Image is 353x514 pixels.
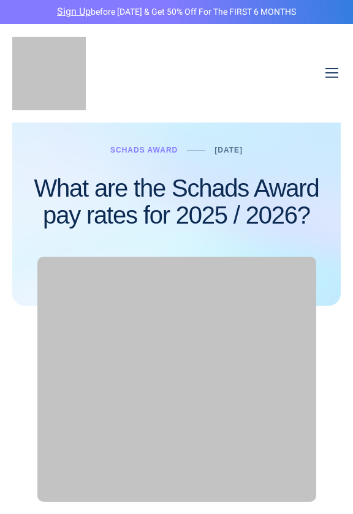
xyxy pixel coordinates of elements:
[25,175,328,229] h1: What are the Schads Award pay rates for 2025 / 2026?
[110,146,178,154] a: Schads Award
[57,4,91,19] a: Sign Up
[9,6,344,18] p: before [DATE] & Get 50% Off for the FIRST 6 MONTHS
[324,64,341,82] button: open-menu
[214,146,243,154] a: [DATE]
